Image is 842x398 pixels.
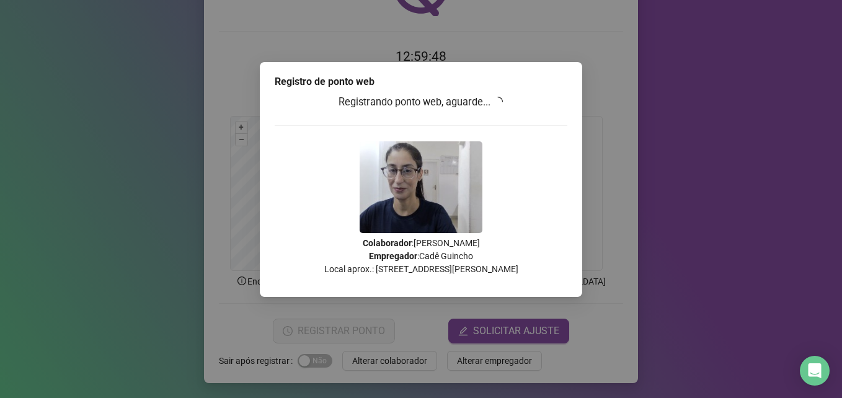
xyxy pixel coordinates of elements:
[275,237,567,276] p: : [PERSON_NAME] : Cadê Guincho Local aprox.: [STREET_ADDRESS][PERSON_NAME]
[275,94,567,110] h3: Registrando ponto web, aguarde...
[363,238,412,248] strong: Colaborador
[275,74,567,89] div: Registro de ponto web
[369,251,417,261] strong: Empregador
[360,141,482,233] img: 9k=
[493,97,503,107] span: loading
[800,356,830,386] div: Open Intercom Messenger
